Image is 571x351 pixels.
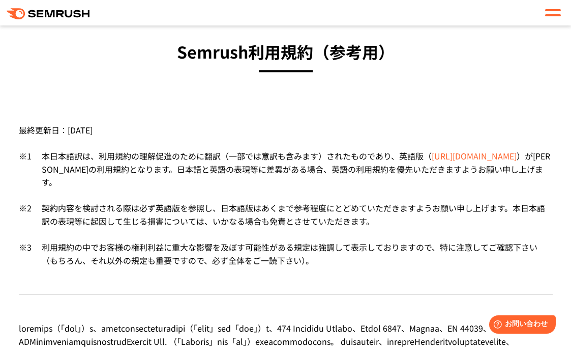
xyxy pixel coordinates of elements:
iframe: Help widget launcher [480,311,560,340]
h3: Semrush利用規約 （参考用） [19,39,553,65]
div: 利用規約の中でお客様の権利利益に重大な影響を及ぼす可能性がある規定は強調して表示しておりますので、特に注意してご確認下さい（もちろん、それ以外の規定も重要ですので、必ず全体をご一読下さい）。 [32,241,553,267]
div: ※1 [19,150,32,202]
div: 契約内容を検討される際は必ず英語版を参照し、日本語版はあくまで参考程度にとどめていただきますようお願い申し上げます。本日本語訳の表現等に起因して生じる損害については、いかなる場合も免責とさせてい... [32,202,553,241]
div: ※3 [19,241,32,267]
a: [URL][DOMAIN_NAME] [432,150,517,162]
span: （ ） [424,150,525,162]
div: 最終更新日：[DATE] [19,105,553,150]
span: が[PERSON_NAME]の利用規約となります。日本語と英語の表現等に差異がある場合、英語の利用規約を優先いただきますようお願い申し上げます。 [42,150,550,188]
div: ※2 [19,202,32,241]
span: 本日本語訳は、利用規約の理解促進のために翻訳（一部では意訳も含みます）されたものであり、英語版 [42,150,424,162]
